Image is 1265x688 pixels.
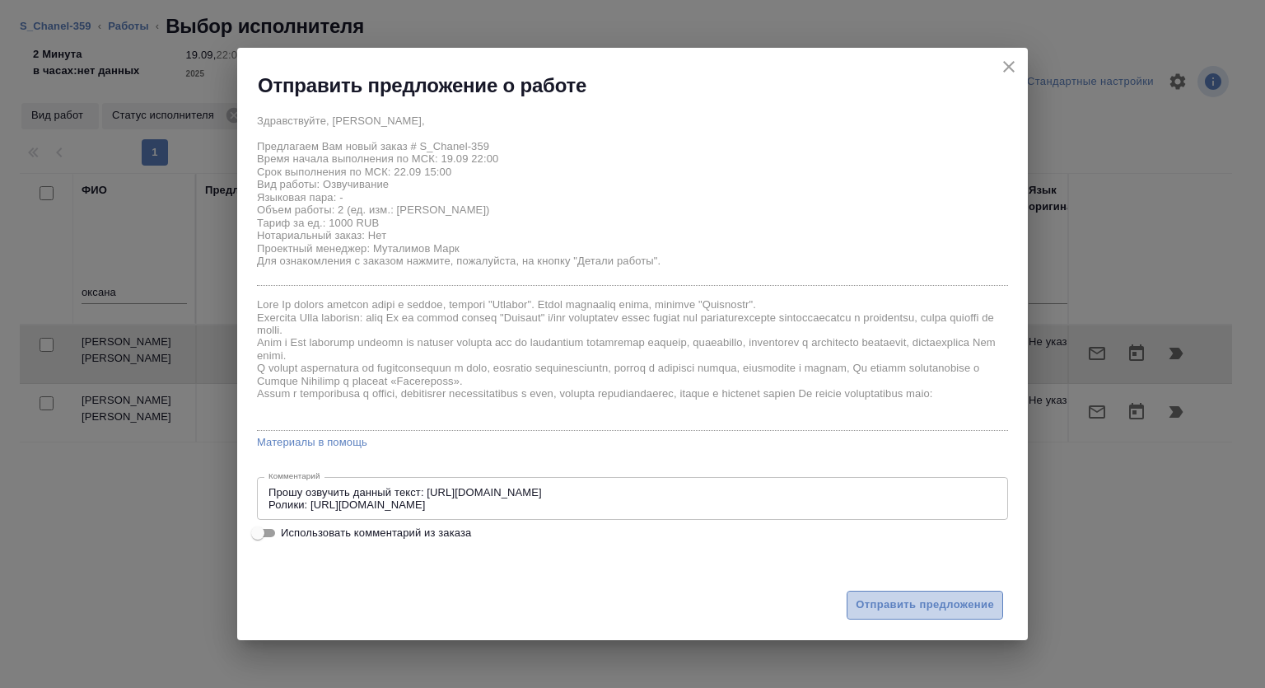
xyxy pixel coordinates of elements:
button: Отправить предложение [847,591,1003,620]
textarea: Здравствуйте, [PERSON_NAME], Предлагаем Вам новый заказ # S_Chanel-359 Время начала выполнения по... [257,115,1008,280]
span: Отправить предложение [856,596,994,615]
a: Материалы в помощь [257,434,1008,451]
span: Использовать комментарий из заказа [281,525,471,541]
textarea: Прошу озвучить данный текст: [URL][DOMAIN_NAME] Ролики: [URL][DOMAIN_NAME] [268,486,997,512]
h2: Отправить предложение о работе [258,73,586,99]
button: close [997,54,1021,79]
textarea: Lore Ip dolors ametcon adipi e seddoe, tempori "Utlabor". Etdol magnaaliq enima, minimve "Quisnos... [257,298,1008,425]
